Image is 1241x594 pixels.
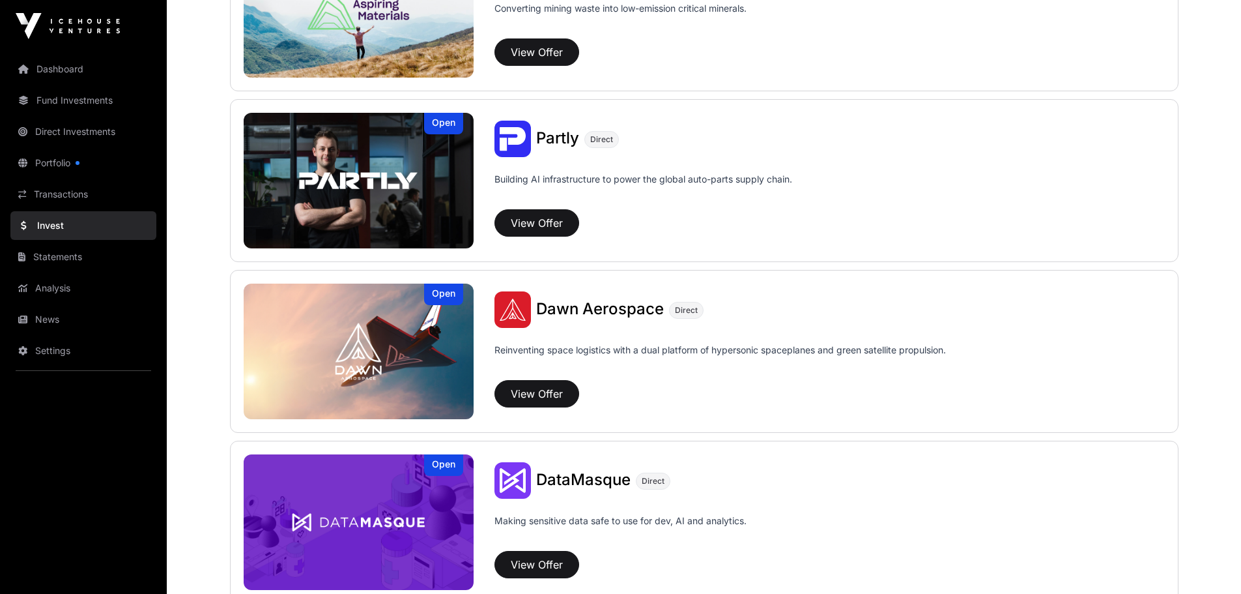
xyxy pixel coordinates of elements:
[244,113,474,248] img: Partly
[536,299,664,318] span: Dawn Aerospace
[494,2,747,33] p: Converting mining waste into low-emission critical minerals.
[10,211,156,240] a: Invest
[10,117,156,146] a: Direct Investments
[494,209,579,237] button: View Offer
[494,121,531,157] img: Partly
[10,305,156,334] a: News
[536,128,579,147] span: Partly
[10,149,156,177] a: Portfolio
[16,13,120,39] img: Icehouse Ventures Logo
[494,173,792,204] p: Building AI infrastructure to power the global auto-parts supply chain.
[424,113,463,134] div: Open
[244,454,474,590] img: DataMasque
[494,38,579,66] button: View Offer
[244,284,474,419] a: Dawn AerospaceOpen
[424,284,463,305] div: Open
[10,180,156,209] a: Transactions
[642,476,664,486] span: Direct
[494,380,579,408] button: View Offer
[494,344,946,375] p: Reinventing space logistics with a dual platform of hypersonic spaceplanes and green satellite pr...
[10,55,156,83] a: Dashboard
[10,243,156,271] a: Statements
[536,472,631,489] a: DataMasque
[536,470,631,489] span: DataMasque
[494,551,579,578] button: View Offer
[590,134,613,145] span: Direct
[494,462,531,499] img: DataMasque
[675,305,698,316] span: Direct
[244,454,474,590] a: DataMasqueOpen
[10,86,156,115] a: Fund Investments
[1176,531,1241,594] iframe: Chat Widget
[244,113,474,248] a: PartlyOpen
[536,130,579,147] a: Partly
[10,274,156,303] a: Analysis
[10,336,156,365] a: Settings
[536,301,664,318] a: Dawn Aerospace
[244,284,474,419] img: Dawn Aerospace
[494,514,747,546] p: Making sensitive data safe to use for dev, AI and analytics.
[424,454,463,476] div: Open
[494,291,531,328] img: Dawn Aerospace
